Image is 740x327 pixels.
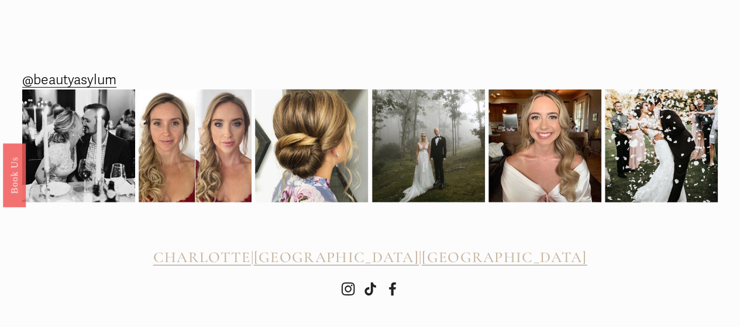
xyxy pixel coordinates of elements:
a: [GEOGRAPHIC_DATA] [422,249,587,266]
a: CHARLOTTE [153,249,251,266]
img: So much pretty from this weekend! Here&rsquo;s one from @beautyasylum_charlotte #beautyasylum @up... [255,79,368,213]
img: It&rsquo;s been a while since we&rsquo;ve shared a before and after! Subtle makeup &amp; romantic... [139,90,252,202]
span: CHARLOTTE [153,248,251,266]
span: [GEOGRAPHIC_DATA] [254,248,419,266]
a: TikTok [363,282,377,296]
a: Instagram [341,282,355,296]
img: Rehearsal dinner vibes from Raleigh, NC. We added a subtle braid at the top before we created her... [22,90,135,202]
img: Going into the wedding weekend with some bridal inspo for ya! 💫 @beautyasylum_charlotte #beautyas... [488,90,601,202]
img: Picture perfect 💫 @beautyasylum_charlotte @apryl_naylor_makeup #beautyasylum_apryl @uptownfunkyou... [372,90,485,202]
a: @beautyasylum [22,68,116,92]
span: | [250,248,253,266]
a: [GEOGRAPHIC_DATA] [254,249,419,266]
span: [GEOGRAPHIC_DATA] [422,248,587,266]
span: | [419,248,422,266]
a: Facebook [386,282,400,296]
a: Book Us [3,143,26,206]
img: 2020 didn&rsquo;t stop this wedding celebration! 🎊😍🎉 @beautyasylum_atlanta #beautyasylum @bridal_... [605,75,718,216]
